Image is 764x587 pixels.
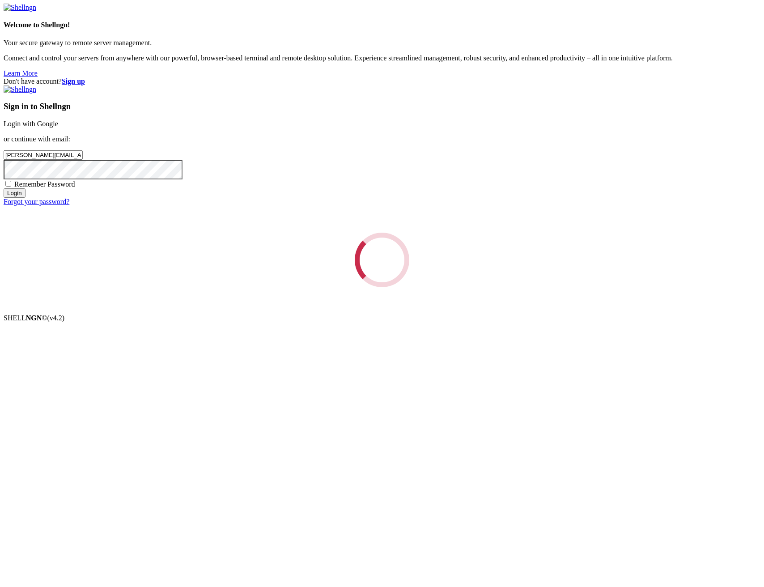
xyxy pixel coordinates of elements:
h4: Welcome to Shellngn! [4,21,760,29]
input: Login [4,188,25,198]
img: Shellngn [4,4,36,12]
a: Learn More [4,69,38,77]
b: NGN [26,314,42,322]
input: Remember Password [5,181,11,187]
a: Login with Google [4,120,58,128]
p: Connect and control your servers from anywhere with our powerful, browser-based terminal and remo... [4,54,760,62]
input: Email address [4,150,83,160]
a: Forgot your password? [4,198,69,205]
p: or continue with email: [4,135,760,143]
p: Your secure gateway to remote server management. [4,39,760,47]
img: Shellngn [4,85,36,94]
h3: Sign in to Shellngn [4,102,760,111]
span: 4.2.0 [47,314,65,322]
div: Don't have account? [4,77,760,85]
a: Sign up [62,77,85,85]
span: Remember Password [14,180,75,188]
span: SHELL © [4,314,64,322]
div: Loading... [355,233,409,287]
